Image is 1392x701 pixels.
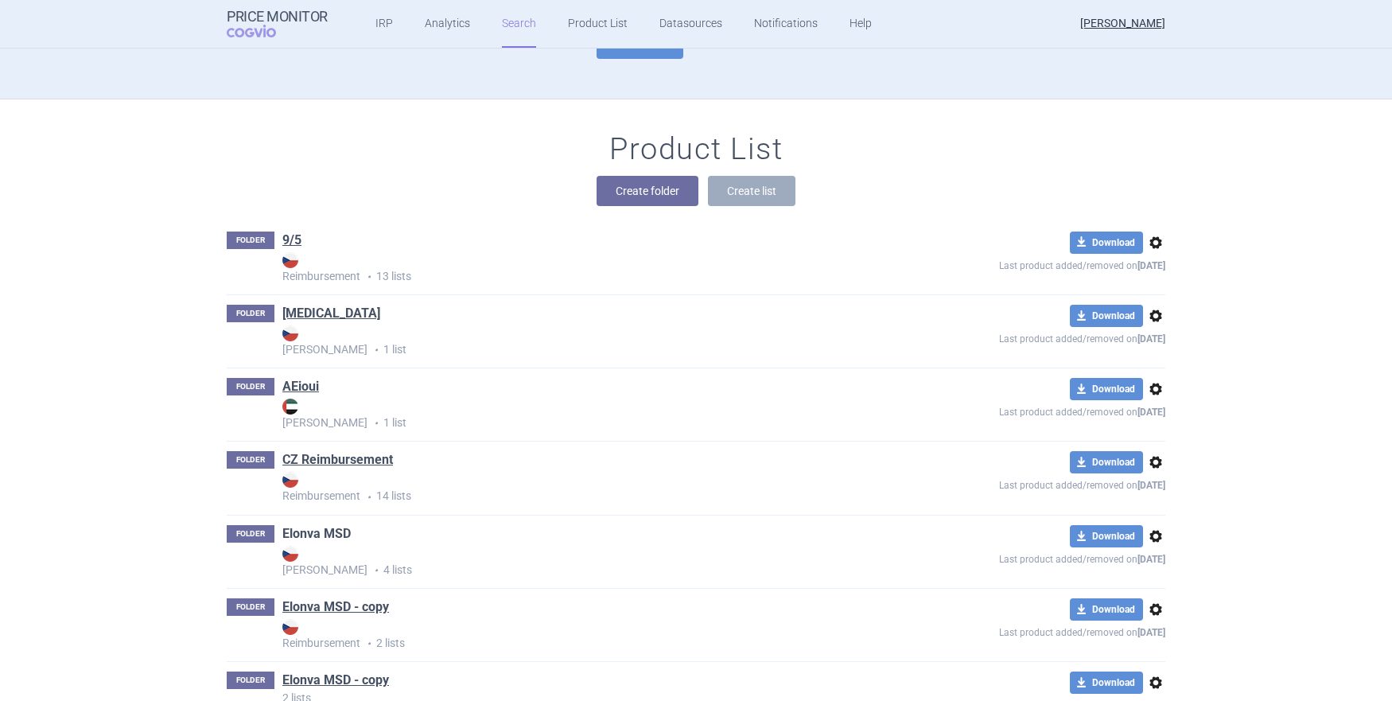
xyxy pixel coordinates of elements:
img: AE [282,399,298,415]
a: CZ Reimbursement [282,451,393,469]
img: CZ [282,619,298,635]
a: Elonva MSD - copy [282,672,389,689]
img: CZ [282,546,298,562]
strong: [DATE] [1137,333,1165,345]
a: 9/5 [282,232,301,249]
p: 1 list [282,399,884,431]
i: • [367,563,383,578]
i: • [367,342,383,358]
span: COGVIO [227,25,298,37]
p: 14 lists [282,472,884,504]
p: FOLDER [227,672,274,689]
strong: [DATE] [1137,627,1165,638]
a: Elonva MSD [282,525,351,543]
h1: Elonva MSD [282,525,351,546]
strong: [PERSON_NAME] [282,325,884,356]
p: 4 lists [282,546,884,578]
img: CZ [282,472,298,488]
button: Download [1070,598,1143,621]
p: Last product added/removed on [884,327,1165,347]
p: FOLDER [227,525,274,543]
p: Last product added/removed on [884,400,1165,420]
p: FOLDER [227,232,274,249]
h1: Elonva MSD - copy [282,672,389,692]
p: 2 lists [282,619,884,652]
a: AEioui [282,378,319,395]
i: • [360,489,376,505]
h1: Product List [609,131,783,168]
p: Last product added/removed on [884,621,1165,641]
strong: [PERSON_NAME] [282,399,884,429]
button: Create folder [597,176,698,206]
p: 13 lists [282,252,884,285]
i: • [367,415,383,431]
strong: Reimbursement [282,472,884,502]
img: CZ [282,252,298,268]
h1: AEioui [282,378,319,399]
strong: [DATE] [1137,554,1165,565]
img: CZ [282,325,298,341]
strong: [PERSON_NAME] [282,546,884,576]
p: 1 list [282,325,884,358]
button: Download [1070,672,1143,694]
h1: CZ Reimbursement [282,451,393,472]
p: Last product added/removed on [884,254,1165,274]
strong: [DATE] [1137,260,1165,271]
h1: Elonva MSD - copy [282,598,389,619]
p: Last product added/removed on [884,473,1165,493]
a: Price MonitorCOGVIO [227,9,328,39]
i: • [360,269,376,285]
button: Download [1070,451,1143,473]
button: Download [1070,232,1143,254]
a: [MEDICAL_DATA] [282,305,380,322]
button: Download [1070,525,1143,547]
i: • [360,636,376,652]
p: FOLDER [227,451,274,469]
strong: [DATE] [1137,480,1165,491]
strong: [DATE] [1137,407,1165,418]
p: FOLDER [227,378,274,395]
p: FOLDER [227,598,274,616]
strong: Reimbursement [282,252,884,282]
p: Last product added/removed on [884,547,1165,567]
strong: Reimbursement [282,619,884,649]
button: Create list [708,176,795,206]
button: Download [1070,305,1143,327]
a: Elonva MSD - copy [282,598,389,616]
button: Download [1070,378,1143,400]
h1: ADASUVE [282,305,380,325]
h1: 9/5 [282,232,301,252]
strong: Price Monitor [227,9,328,25]
p: FOLDER [227,305,274,322]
